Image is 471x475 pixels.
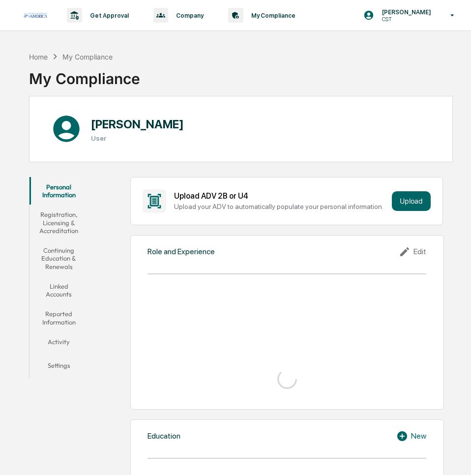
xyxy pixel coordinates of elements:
[392,191,431,211] button: Upload
[62,53,113,61] div: My Compliance
[91,117,184,131] h1: [PERSON_NAME]
[29,356,88,379] button: Settings
[243,12,300,19] p: My Compliance
[29,62,140,88] div: My Compliance
[147,431,180,441] div: Education
[168,12,208,19] p: Company
[29,53,48,61] div: Home
[24,13,47,17] img: logo
[29,177,88,379] div: secondary tabs example
[29,240,88,276] button: Continuing Education & Renewals
[374,16,436,23] p: CST
[399,246,426,258] div: Edit
[147,247,215,256] div: Role and Experience
[174,191,388,201] div: Upload ADV 2B or U4
[82,12,134,19] p: Get Approval
[29,177,88,205] button: Personal Information
[29,304,88,332] button: Reported Information
[91,134,184,142] h3: User
[396,430,426,442] div: New
[29,205,88,240] button: Registration, Licensing & Accreditation
[374,8,436,16] p: [PERSON_NAME]
[29,332,88,356] button: Activity
[29,276,88,304] button: Linked Accounts
[174,203,388,210] div: Upload your ADV to automatically populate your personal information.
